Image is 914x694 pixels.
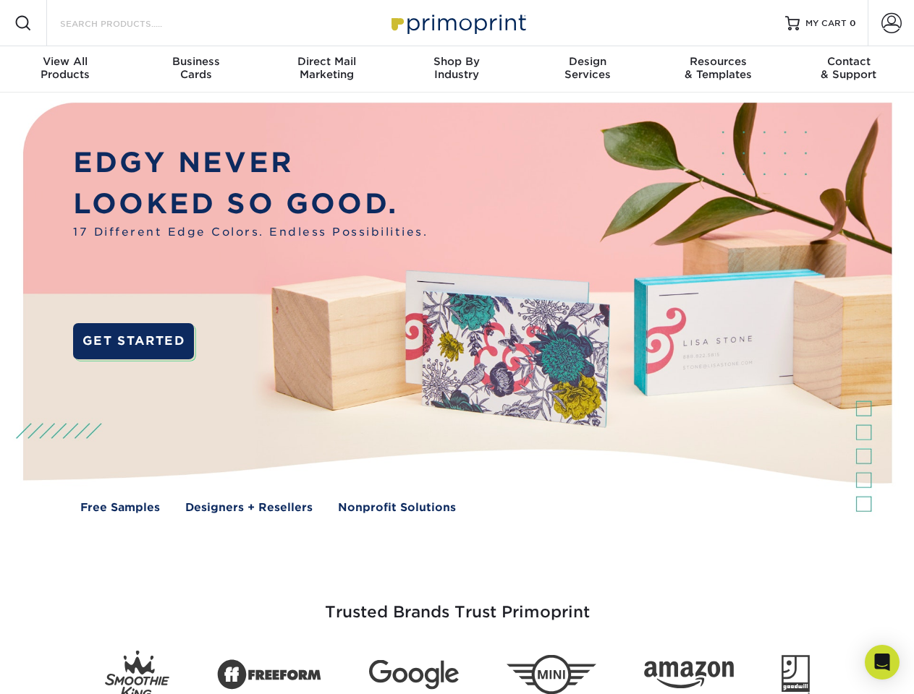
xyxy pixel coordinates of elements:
span: Design [522,55,653,68]
p: LOOKED SO GOOD. [73,184,428,225]
span: Resources [653,55,783,68]
img: Primoprint [385,7,530,38]
h3: Trusted Brands Trust Primoprint [34,568,881,639]
div: Cards [130,55,261,81]
a: Nonprofit Solutions [338,500,456,516]
span: Shop By [392,55,522,68]
a: Contact& Support [784,46,914,93]
div: Open Intercom Messenger [865,645,900,680]
span: MY CART [805,17,847,30]
a: Resources& Templates [653,46,783,93]
p: EDGY NEVER [73,142,428,184]
a: Direct MailMarketing [261,46,392,93]
span: 0 [850,18,856,28]
span: Contact [784,55,914,68]
span: 17 Different Edge Colors. Endless Possibilities. [73,224,428,241]
span: Business [130,55,261,68]
img: Google [369,660,459,690]
input: SEARCH PRODUCTS..... [59,14,200,32]
iframe: Google Customer Reviews [4,650,123,689]
div: Marketing [261,55,392,81]
a: DesignServices [522,46,653,93]
div: & Support [784,55,914,81]
span: Direct Mail [261,55,392,68]
img: Amazon [644,661,734,689]
a: BusinessCards [130,46,261,93]
div: Industry [392,55,522,81]
a: Designers + Resellers [185,500,313,516]
img: Goodwill [782,655,810,694]
a: Shop ByIndustry [392,46,522,93]
a: Free Samples [80,500,160,516]
div: & Templates [653,55,783,81]
div: Services [522,55,653,81]
a: GET STARTED [73,323,194,359]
